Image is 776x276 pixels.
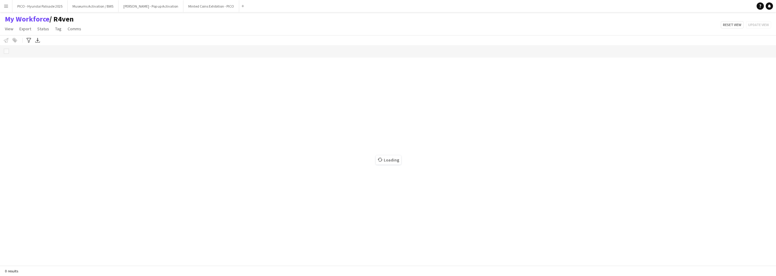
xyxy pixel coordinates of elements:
[25,37,32,44] app-action-btn: Advanced filters
[68,0,119,12] button: Museums Activation / BWS
[55,26,62,32] span: Tag
[19,26,31,32] span: Export
[5,26,13,32] span: View
[53,25,64,33] a: Tag
[12,0,68,12] button: PICO - Hyundai Palisade 2025
[68,26,81,32] span: Comms
[183,0,239,12] button: Minted Coins Exhibition - PICO
[37,26,49,32] span: Status
[49,15,74,24] span: R4ven
[35,25,52,33] a: Status
[721,21,744,28] button: Reset view
[34,37,41,44] app-action-btn: Export XLSX
[5,15,49,24] a: My Workforce
[376,155,401,165] span: Loading
[65,25,84,33] a: Comms
[2,25,16,33] a: View
[17,25,34,33] a: Export
[119,0,183,12] button: [PERSON_NAME] - Pop up Activation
